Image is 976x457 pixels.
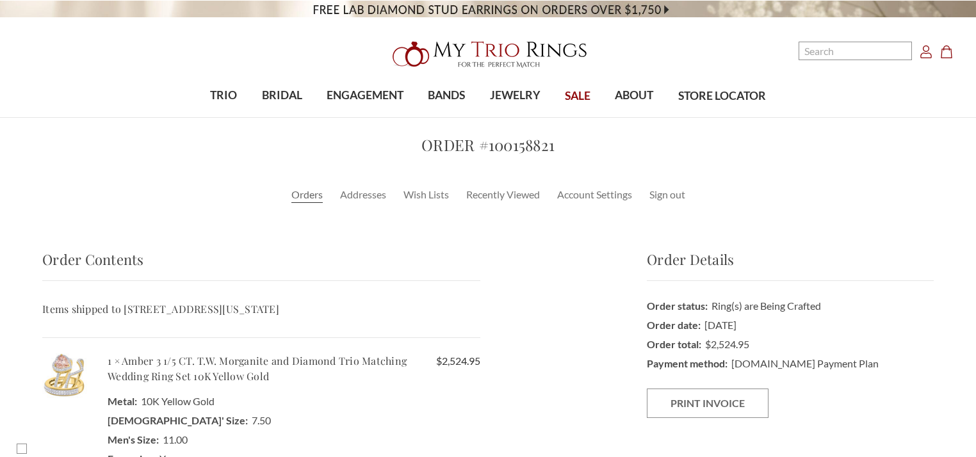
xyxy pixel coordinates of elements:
span: TRIO [210,87,237,104]
svg: cart.cart_preview [940,45,953,58]
dt: Order total: [647,335,701,354]
a: JEWELRY [478,75,553,116]
a: STORE LOCATOR [666,76,778,117]
a: Wish Lists [403,187,449,202]
dt: Payment method: [647,354,728,373]
a: Cart with 0 items [940,44,961,59]
a: BRIDAL [249,75,314,116]
dt: Order status: [647,296,708,316]
button: submenu toggle [359,116,371,118]
dd: 10K Yellow Gold [108,392,480,411]
dd: $2,524.95 [647,335,934,354]
button: Print Invoice [647,389,769,418]
a: Account Settings [557,187,632,202]
dd: [DOMAIN_NAME] Payment Plan [647,354,934,373]
a: ENGAGEMENT [314,75,416,116]
svg: Account [920,45,932,58]
a: Account [920,44,932,59]
span: JEWELRY [490,87,541,104]
img: Photo of Amber 3 1/5 ct tw. Heart Solitaire Trio Set 10K Yellow Gold [BT260Y-C000] [42,353,87,398]
button: submenu toggle [508,116,521,118]
h2: Order #100158821 [42,133,934,156]
a: My Trio Rings [283,34,693,75]
a: Sign out [649,187,685,202]
dd: Ring(s) are Being Crafted [647,296,934,316]
a: Orders [291,187,323,202]
span: $2,524.95 [436,353,480,369]
span: BRIDAL [262,87,302,104]
span: SALE [565,88,590,104]
a: Addresses [340,187,386,202]
dd: 7.50 [108,411,480,430]
span: BANDS [428,87,465,104]
a: BANDS [416,75,477,116]
span: ENGAGEMENT [327,87,403,104]
a: TRIO [198,75,249,116]
button: submenu toggle [217,116,230,118]
a: ABOUT [603,75,665,116]
img: My Trio Rings [386,34,590,75]
button: submenu toggle [440,116,453,118]
dd: [DATE] [647,316,934,335]
h3: Order Contents [42,249,480,281]
dt: Order date: [647,316,701,335]
h5: Items shipped to [STREET_ADDRESS][US_STATE] [42,301,480,317]
h5: 1 × Amber 3 1/5 CT. T.W. Morganite and Diamond Trio Matching Wedding Ring Set 10K Yellow Gold [108,353,480,384]
button: submenu toggle [628,116,640,118]
dd: 11.00 [108,430,480,449]
input: Search [799,42,912,60]
button: submenu toggle [275,116,288,118]
a: Recently Viewed [466,187,540,202]
h3: Order Details [647,249,934,281]
a: SALE [553,76,603,117]
span: STORE LOCATOR [678,88,766,104]
span: ABOUT [615,87,653,104]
